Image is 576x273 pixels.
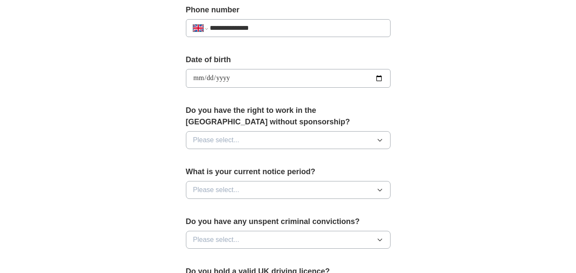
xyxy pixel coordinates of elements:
label: What is your current notice period? [186,166,391,178]
span: Please select... [193,135,240,145]
button: Please select... [186,181,391,199]
label: Do you have any unspent criminal convictions? [186,216,391,227]
label: Date of birth [186,54,391,66]
label: Do you have the right to work in the [GEOGRAPHIC_DATA] without sponsorship? [186,105,391,128]
span: Please select... [193,235,240,245]
button: Please select... [186,231,391,249]
label: Phone number [186,4,391,16]
span: Please select... [193,185,240,195]
button: Please select... [186,131,391,149]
